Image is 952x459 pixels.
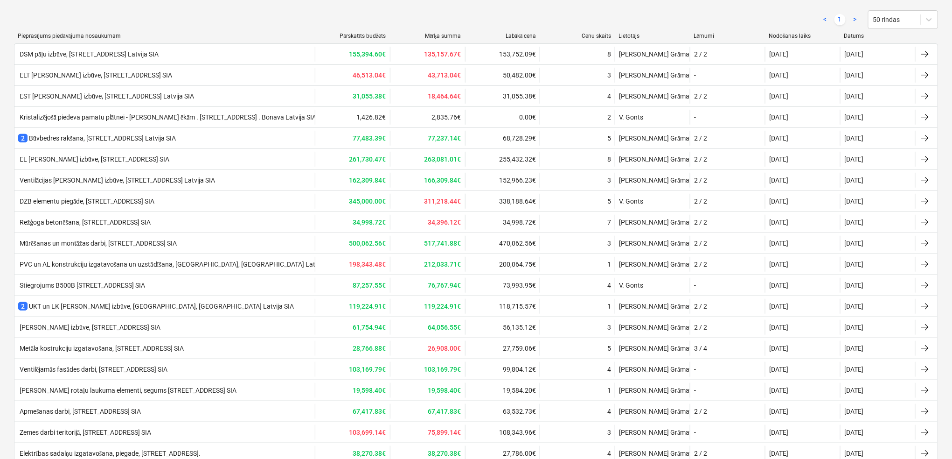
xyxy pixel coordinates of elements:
b: 103,169.79€ [424,366,461,373]
b: 103,699.14€ [349,429,386,436]
div: 2 / 2 [694,303,707,310]
div: 1 [607,261,611,268]
div: Lietotājs [619,33,687,40]
b: 18,464.64€ [428,92,461,100]
div: [DATE] [844,345,863,352]
div: ELT [PERSON_NAME] izbūve, [STREET_ADDRESS] SIA [18,71,172,79]
div: 56,135.12€ [465,320,540,335]
div: 200,064.75€ [465,257,540,272]
div: 8 [607,50,611,58]
div: [DATE] [844,177,863,184]
b: 67,417.83€ [428,408,461,415]
div: Zemes darbi teritorijā, [STREET_ADDRESS] SIA [18,429,151,437]
div: - [694,387,696,394]
div: DSM pāļu izbūve, [STREET_ADDRESS] Latvija SIA [18,50,159,58]
div: [DATE] [769,71,788,79]
div: [DATE] [769,450,788,457]
div: - [694,71,696,79]
div: Cenu skaits [544,33,612,39]
b: 28,766.88€ [353,345,386,352]
div: [DATE] [769,177,788,184]
div: PVC un AL konstrukciju izgatavošana un uzstādīšana, [GEOGRAPHIC_DATA], [GEOGRAPHIC_DATA] Latvija SIA [18,261,336,268]
div: Labākā cena [468,33,536,40]
div: 2 / 2 [694,240,707,247]
div: 4 [607,92,611,100]
div: [DATE] [769,324,788,331]
b: 119,224.91€ [349,303,386,310]
div: [PERSON_NAME] Grāmatnieks [615,320,690,335]
div: DZB elementu piegāde, [STREET_ADDRESS] SIA [18,198,154,205]
div: [DATE] [844,261,863,268]
div: Nodošanas laiks [769,33,837,40]
div: [PERSON_NAME] izbūve, [STREET_ADDRESS] SIA [18,324,160,332]
div: 255,432.32€ [465,152,540,167]
div: 2 / 2 [694,92,707,100]
div: 0.00€ [465,110,540,125]
div: Elektrības sadalņu izgatavošana, piegade, [STREET_ADDRESS]. [18,450,201,458]
div: [PERSON_NAME] Grāmatnieks [615,47,690,62]
div: 108,343.96€ [465,425,540,440]
div: 2 / 2 [694,408,707,415]
div: 2 / 2 [694,219,707,226]
div: [PERSON_NAME] Grāmatnieks [615,236,690,251]
div: 1 [607,387,611,394]
div: Mūrēšanas un montāžas darbi, [STREET_ADDRESS] SIA [18,240,177,247]
b: 43,713.04€ [428,71,461,79]
div: 3 / 4 [694,345,707,352]
b: 77,237.14€ [428,134,461,142]
b: 46,513.04€ [353,71,386,79]
span: 2 [18,302,28,311]
div: 3 [607,177,611,184]
b: 135,157.67€ [424,50,461,58]
div: [DATE] [844,366,863,373]
div: 2 [607,113,611,121]
div: [DATE] [844,450,863,457]
b: 263,081.01€ [424,155,461,163]
div: UKT un LK [PERSON_NAME] izbūve, [GEOGRAPHIC_DATA], [GEOGRAPHIC_DATA] Latvija SIA [18,302,294,311]
div: 31,055.38€ [465,89,540,104]
iframe: Chat Widget [905,414,952,459]
div: [DATE] [844,429,863,436]
div: Lēmumi [694,33,762,40]
div: Metāla kostrukciju izgatavošana, [STREET_ADDRESS] SIA [18,345,184,353]
div: 73,993.95€ [465,278,540,293]
div: [DATE] [769,155,788,163]
div: [PERSON_NAME] Grāmatnieks [615,152,690,167]
div: 2,835.76€ [390,110,465,125]
b: 19,598.40€ [353,387,386,394]
div: 2 / 2 [694,198,707,205]
div: [PERSON_NAME] Grāmatnieks [615,89,690,104]
b: 311,218.44€ [424,198,461,205]
b: 26,908.00€ [428,345,461,352]
b: 31,055.38€ [353,92,386,100]
div: [DATE] [844,240,863,247]
b: 38,270.38€ [353,450,386,457]
div: [DATE] [769,345,788,352]
div: 2 / 2 [694,450,707,457]
div: 1 [607,303,611,310]
div: [PERSON_NAME] Grāmatnieks [615,362,690,377]
b: 166,309.84€ [424,177,461,184]
div: 19,584.20€ [465,383,540,398]
b: 345,000.00€ [349,198,386,205]
div: Stiegrojums B500B [STREET_ADDRESS] SIA [18,282,145,289]
div: [DATE] [844,282,863,289]
div: 8 [607,155,611,163]
div: 153,752.09€ [465,47,540,62]
div: EL [PERSON_NAME] izbūve, [STREET_ADDRESS] SIA [18,155,169,163]
div: 4 [607,282,611,289]
div: 338,188.64€ [465,194,540,209]
b: 34,998.72€ [353,219,386,226]
div: 63,532.73€ [465,404,540,419]
b: 38,270.38€ [428,450,461,457]
div: 3 [607,240,611,247]
a: Previous page [820,14,831,25]
div: V. Gonts [615,278,690,293]
div: [DATE] [844,303,863,310]
div: 34,998.72€ [465,215,540,230]
div: [DATE] [844,71,863,79]
b: 64,056.55€ [428,324,461,331]
div: Režģoga betonēšana, [STREET_ADDRESS] SIA [18,219,151,226]
div: Būvbedres rakšana, [STREET_ADDRESS] Latvija SIA [18,134,176,143]
div: - [694,429,696,436]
